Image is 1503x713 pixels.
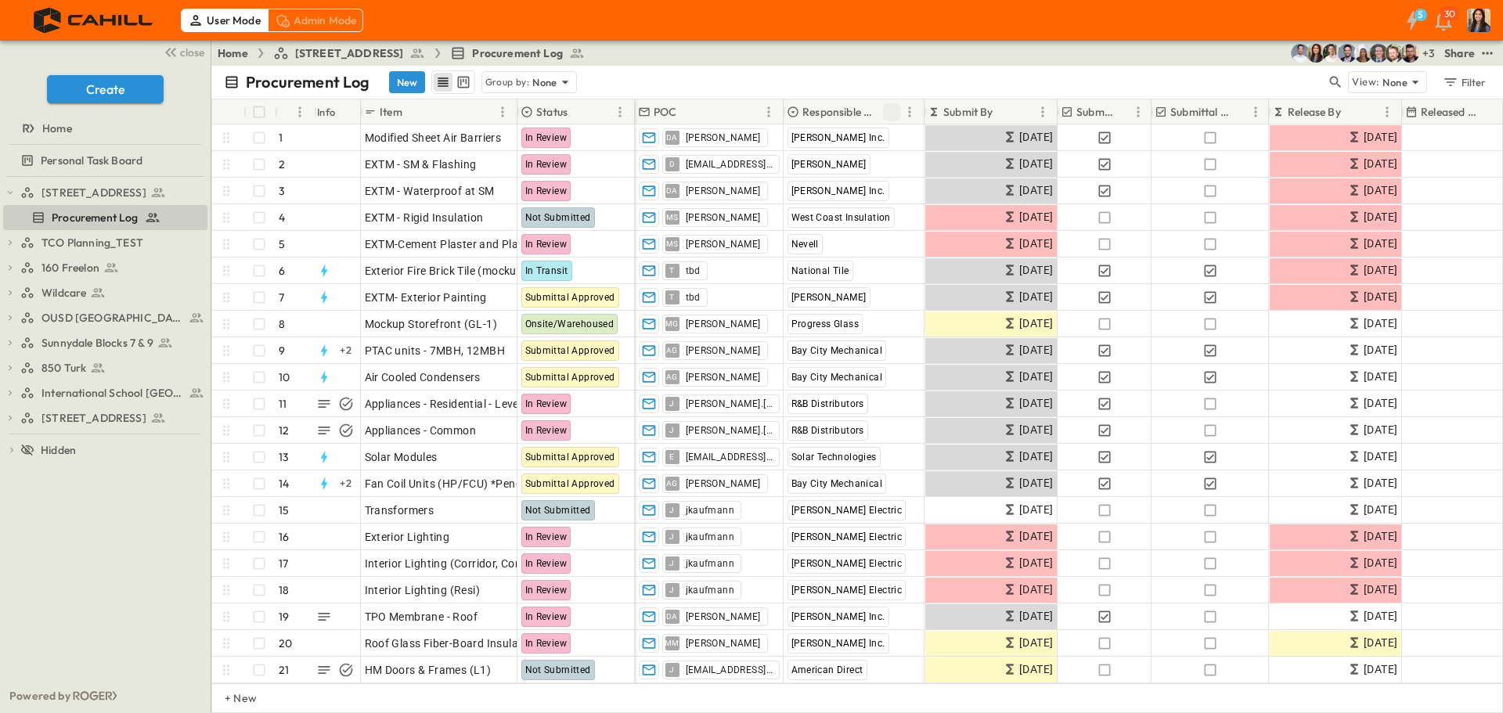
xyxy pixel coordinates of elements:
[791,319,860,329] span: Progress Glass
[686,371,761,384] span: [PERSON_NAME]
[525,398,568,409] span: In Review
[279,423,289,438] p: 12
[365,343,506,358] span: PTAC units - 7MBH, 12MBH
[686,398,773,410] span: [PERSON_NAME].[PERSON_NAME]
[669,563,674,564] span: J
[536,104,568,120] p: Status
[669,536,674,537] span: J
[365,263,528,279] span: Exterior Fire Brick Tile (mockup)
[1019,261,1053,279] span: [DATE]
[3,149,204,171] a: Personal Task Board
[1019,315,1053,333] span: [DATE]
[1418,9,1423,21] h6: 5
[686,610,761,623] span: [PERSON_NAME]
[365,290,487,305] span: EXTM- Exterior Painting
[365,449,438,465] span: Solar Modules
[279,263,285,279] p: 6
[3,330,207,355] div: Sunnydale Blocks 7 & 9test
[1076,104,1113,120] p: Submitted?
[525,452,615,463] span: Submittal Approved
[1400,44,1419,63] img: Lenny Charles (lcharles@cahill-sf.com)
[380,104,402,120] p: Item
[791,585,903,596] span: [PERSON_NAME] Electric
[525,132,568,143] span: In Review
[3,205,207,230] div: Procurement Logtest
[686,504,735,517] span: jkaufmann
[1019,394,1053,412] span: [DATE]
[279,529,289,545] p: 16
[1019,368,1053,386] span: [DATE]
[41,360,86,376] span: 850 Turk
[41,235,143,250] span: TCO Planning_TEST
[41,260,99,275] span: 160 Freelon
[1019,661,1053,679] span: [DATE]
[275,99,314,124] div: #
[525,425,568,436] span: In Review
[1364,394,1397,412] span: [DATE]
[1364,607,1397,625] span: [DATE]
[654,104,677,120] p: POC
[900,103,919,121] button: Menu
[666,350,678,351] span: AG
[42,121,72,136] span: Home
[1364,554,1397,572] span: [DATE]
[1364,528,1397,546] span: [DATE]
[1019,128,1053,146] span: [DATE]
[669,403,674,404] span: J
[525,585,568,596] span: In Review
[3,380,207,405] div: International School San Franciscotest
[883,103,900,121] button: Sort
[268,9,364,32] div: Admin Mode
[1467,9,1490,32] img: Profile Picture
[3,230,207,255] div: TCO Planning_TESTtest
[20,282,204,304] a: Wildcare
[686,158,773,171] span: [EMAIL_ADDRESS][DOMAIN_NAME]
[525,292,615,303] span: Submittal Approved
[686,131,761,144] span: [PERSON_NAME]
[1364,581,1397,599] span: [DATE]
[1364,128,1397,146] span: [DATE]
[279,662,289,678] p: 21
[1364,155,1397,173] span: [DATE]
[686,344,761,357] span: [PERSON_NAME]
[665,643,679,643] span: MM
[279,316,285,332] p: 8
[279,183,285,199] p: 3
[686,637,761,650] span: [PERSON_NAME]
[453,73,473,92] button: kanban view
[1353,44,1372,63] img: Marlen Hernandez (mhernandez@cahill-sf.com)
[525,345,615,356] span: Submittal Approved
[686,211,761,224] span: [PERSON_NAME]
[666,243,679,244] span: MS
[3,355,207,380] div: 850 Turktest
[3,255,207,280] div: 160 Freelontest
[365,556,552,571] span: Interior Lighting (Corridor, Common)
[365,157,477,172] span: EXTM - SM & Flashing
[1352,74,1379,91] p: View:
[1019,528,1053,546] span: [DATE]
[434,73,452,92] button: row view
[802,104,880,120] p: Responsible Contractor
[525,239,568,250] span: In Review
[279,396,287,412] p: 11
[997,103,1014,121] button: Sort
[686,185,761,197] span: [PERSON_NAME]
[525,265,568,276] span: In Transit
[279,609,289,625] p: 19
[1019,235,1053,253] span: [DATE]
[1364,288,1397,306] span: [DATE]
[19,4,170,37] img: 4f72bfc4efa7236828875bac24094a5ddb05241e32d018417354e964050affa1.png
[20,232,204,254] a: TCO Planning_TEST
[1364,634,1397,652] span: [DATE]
[1288,104,1341,120] p: Release By
[279,582,289,598] p: 18
[686,584,735,596] span: jkaufmann
[791,558,903,569] span: [PERSON_NAME] Electric
[365,423,477,438] span: Appliances - Common
[791,664,863,675] span: American Direct
[47,75,164,103] button: Create
[295,45,404,61] span: [STREET_ADDRESS]
[3,305,207,330] div: OUSD [GEOGRAPHIC_DATA]test
[1322,44,1341,63] img: Kyle Baltes (kbaltes@cahill-sf.com)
